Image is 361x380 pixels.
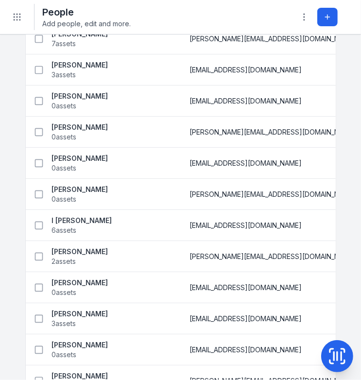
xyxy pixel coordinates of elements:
strong: [PERSON_NAME] [52,185,108,194]
a: [PERSON_NAME]0assets [52,340,108,360]
a: [PERSON_NAME]0assets [52,278,108,297]
span: [EMAIL_ADDRESS][DOMAIN_NAME] [190,283,302,293]
span: 0 assets [52,350,77,360]
span: [EMAIL_ADDRESS][DOMAIN_NAME] [190,96,302,106]
strong: [PERSON_NAME] [52,91,108,101]
button: Toggle navigation [8,8,26,26]
span: 2 assets [52,257,76,266]
span: 7 assets [52,39,76,49]
span: [EMAIL_ADDRESS][DOMAIN_NAME] [190,345,302,355]
span: [EMAIL_ADDRESS][DOMAIN_NAME] [190,314,302,324]
span: [EMAIL_ADDRESS][DOMAIN_NAME] [190,221,302,230]
span: [PERSON_NAME][EMAIL_ADDRESS][DOMAIN_NAME] [190,190,357,199]
a: [PERSON_NAME]3assets [52,309,108,328]
strong: [PERSON_NAME] [52,278,108,288]
strong: [PERSON_NAME] [52,60,108,70]
h2: People [42,5,131,19]
span: 0 assets [52,132,77,142]
strong: [PERSON_NAME] [52,340,108,350]
span: [PERSON_NAME][EMAIL_ADDRESS][DOMAIN_NAME] [190,34,357,44]
span: [EMAIL_ADDRESS][DOMAIN_NAME] [190,65,302,75]
strong: [PERSON_NAME] [52,309,108,319]
span: [EMAIL_ADDRESS][DOMAIN_NAME] [190,158,302,168]
a: [PERSON_NAME]0assets [52,154,108,173]
strong: [PERSON_NAME] [52,154,108,163]
span: 0 assets [52,288,77,297]
strong: [PERSON_NAME] [52,247,108,257]
a: [PERSON_NAME]2assets [52,247,108,266]
span: [PERSON_NAME][EMAIL_ADDRESS][DOMAIN_NAME] [190,127,357,137]
span: 3 assets [52,319,76,328]
a: [PERSON_NAME]0assets [52,122,108,142]
span: 3 assets [52,70,76,80]
a: [PERSON_NAME]3assets [52,60,108,80]
strong: I [PERSON_NAME] [52,216,112,225]
span: [PERSON_NAME][EMAIL_ADDRESS][DOMAIN_NAME] [190,252,357,261]
a: [PERSON_NAME]0assets [52,91,108,111]
a: I [PERSON_NAME]6assets [52,216,112,235]
a: [PERSON_NAME]0assets [52,185,108,204]
span: 0 assets [52,194,77,204]
a: [PERSON_NAME]7assets [52,29,108,49]
span: 0 assets [52,163,77,173]
span: 0 assets [52,101,77,111]
span: 6 assets [52,225,77,235]
span: Add people, edit and more. [42,19,131,29]
strong: [PERSON_NAME] [52,122,108,132]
